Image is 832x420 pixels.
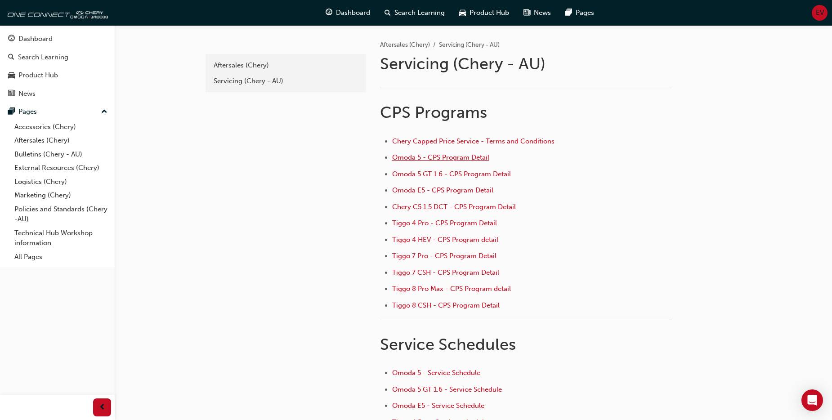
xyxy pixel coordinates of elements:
[452,4,516,22] a: car-iconProduct Hub
[4,4,108,22] img: oneconnect
[11,120,111,134] a: Accessories (Chery)
[816,8,824,18] span: EV
[18,89,36,99] div: News
[18,107,37,117] div: Pages
[101,106,107,118] span: up-icon
[812,5,828,21] button: EV
[392,137,555,145] a: Chery Capped Price Service - Terms and Conditions
[439,40,500,50] li: Servicing (Chery - AU)
[380,103,487,122] span: CPS Programs
[18,34,53,44] div: Dashboard
[209,73,362,89] a: Servicing (Chery - AU)
[11,202,111,226] a: Policies and Standards (Chery -AU)
[565,7,572,18] span: pages-icon
[4,31,111,47] a: Dashboard
[392,236,498,244] a: Tiggo 4 HEV - CPS Program detail
[18,70,58,80] div: Product Hub
[8,54,14,62] span: search-icon
[392,402,484,410] a: Omoda E5 - Service Schedule
[11,250,111,264] a: All Pages
[11,147,111,161] a: Bulletins (Chery - AU)
[4,103,111,120] button: Pages
[392,385,502,393] a: Omoda 5 GT 1.6 - Service Schedule
[576,8,594,18] span: Pages
[392,186,493,194] a: Omoda E5 - CPS Program Detail
[516,4,558,22] a: news-iconNews
[4,85,111,102] a: News
[8,90,15,98] span: news-icon
[394,8,445,18] span: Search Learning
[534,8,551,18] span: News
[392,170,511,178] a: Omoda 5 GT 1.6 - CPS Program Detail
[4,67,111,84] a: Product Hub
[11,161,111,175] a: External Resources (Chery)
[11,175,111,189] a: Logistics (Chery)
[523,7,530,18] span: news-icon
[318,4,377,22] a: guage-iconDashboard
[392,369,480,377] a: Omoda 5 - Service Schedule
[392,252,497,260] a: Tiggo 7 Pro - CPS Program Detail
[385,7,391,18] span: search-icon
[392,219,497,227] a: Tiggo 4 Pro - CPS Program Detail
[380,41,430,49] a: Aftersales (Chery)
[392,285,511,293] a: Tiggo 8 Pro Max - CPS Program detail
[377,4,452,22] a: search-iconSearch Learning
[459,7,466,18] span: car-icon
[11,226,111,250] a: Technical Hub Workshop information
[392,203,516,211] a: Chery C5 1.5 DCT - CPS Program Detail
[380,54,675,74] h1: Servicing (Chery - AU)
[214,60,358,71] div: Aftersales (Chery)
[8,71,15,80] span: car-icon
[4,29,111,103] button: DashboardSearch LearningProduct HubNews
[99,402,106,413] span: prev-icon
[326,7,332,18] span: guage-icon
[11,134,111,147] a: Aftersales (Chery)
[558,4,601,22] a: pages-iconPages
[470,8,509,18] span: Product Hub
[209,58,362,73] a: Aftersales (Chery)
[8,108,15,116] span: pages-icon
[336,8,370,18] span: Dashboard
[380,335,516,354] span: Service Schedules
[4,49,111,66] a: Search Learning
[8,35,15,43] span: guage-icon
[18,52,68,63] div: Search Learning
[801,389,823,411] div: Open Intercom Messenger
[11,188,111,202] a: Marketing (Chery)
[214,76,358,86] div: Servicing (Chery - AU)
[392,153,489,161] a: Omoda 5 - CPS Program Detail
[392,301,500,309] a: Tiggo 8 CSH - CPS Program Detail
[392,268,499,277] a: Tiggo 7 CSH - CPS Program Detail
